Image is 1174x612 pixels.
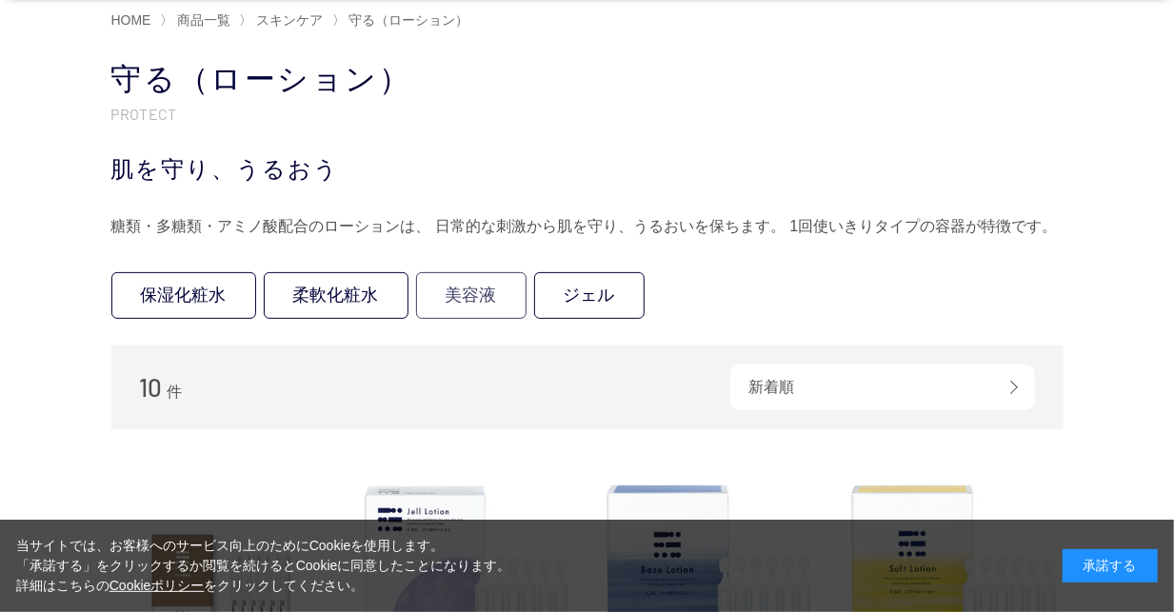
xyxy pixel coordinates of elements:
div: 肌を守り、うるおう [111,152,1064,187]
p: PROTECT [111,104,1064,124]
span: 守る（ローション） [349,12,469,28]
a: 商品一覧 [173,12,230,28]
div: 新着順 [730,365,1035,410]
a: HOME [111,12,151,28]
span: スキンケア [256,12,323,28]
span: 10 [140,372,163,402]
a: Cookieポリシー [109,578,205,593]
div: 糖類・多糖類・アミノ酸配合のローションは、 日常的な刺激から肌を守り、うるおいを保ちます。 1回使いきりタイプの容器が特徴です。 [111,211,1064,242]
li: 〉 [332,11,474,30]
a: 保湿化粧水 [111,272,256,319]
div: 承諾する [1063,549,1158,582]
a: 美容液 [416,272,527,319]
a: ジェル [534,272,645,319]
span: 商品一覧 [177,12,230,28]
a: スキンケア [252,12,323,28]
li: 〉 [160,11,235,30]
a: 守る（ローション） [346,12,469,28]
a: 柔軟化粧水 [264,272,408,319]
span: 件 [167,384,182,400]
li: 〉 [239,11,328,30]
h1: 守る（ローション） [111,59,1064,100]
div: 当サイトでは、お客様へのサービス向上のためにCookieを使用します。 「承諾する」をクリックするか閲覧を続けるとCookieに同意したことになります。 詳細はこちらの をクリックしてください。 [16,536,511,596]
